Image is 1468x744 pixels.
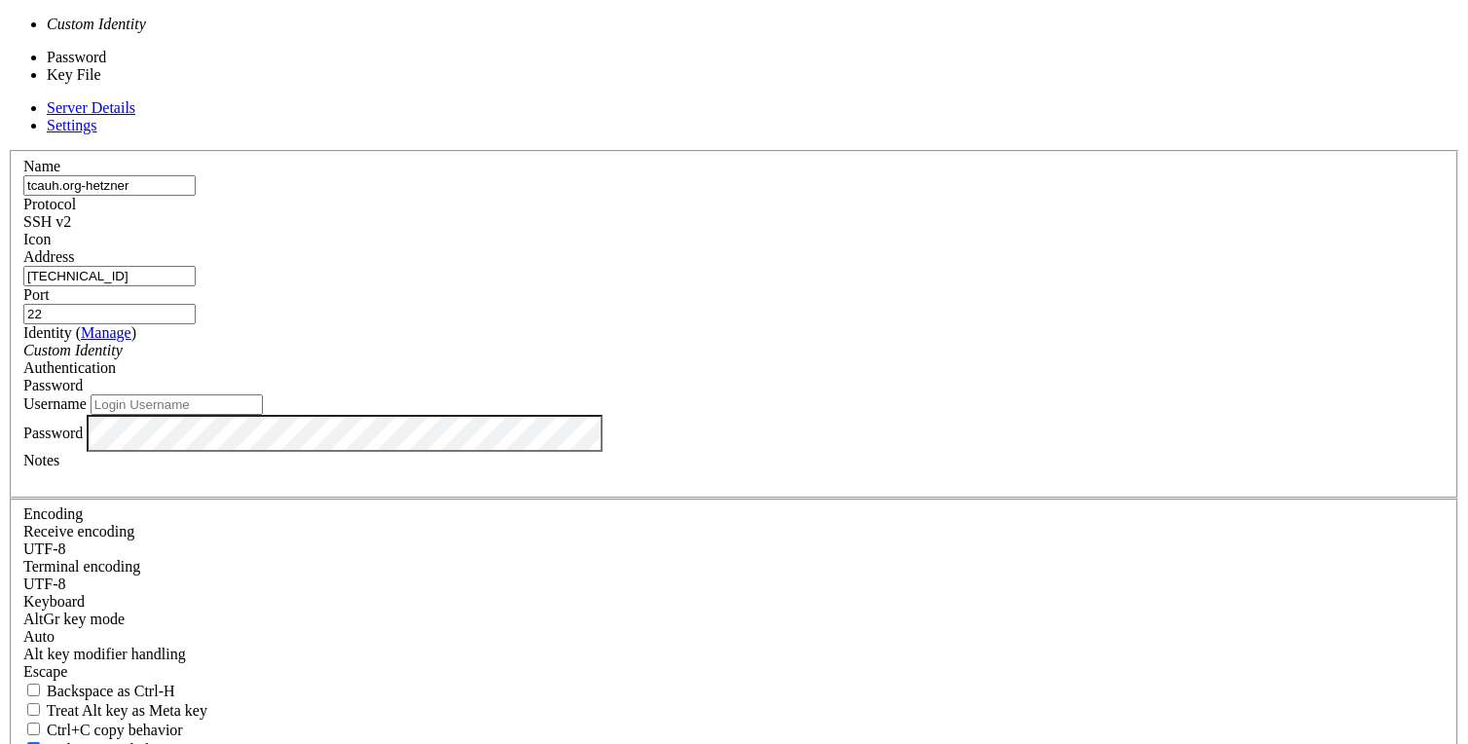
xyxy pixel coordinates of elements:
label: Controls how the Alt key is handled. Escape: Send an ESC prefix. 8-Bit: Add 128 to the typed char... [23,646,186,662]
input: Host Name or IP [23,266,196,286]
input: Server Name [23,175,196,196]
label: Password [23,424,83,440]
input: Ctrl+C copy behavior [27,723,40,735]
li: Key File [47,66,208,84]
div: Password [23,377,1445,394]
input: Backspace as Ctrl-H [27,684,40,696]
label: The default terminal encoding. ISO-2022 enables character map translations (like graphics maps). ... [23,558,140,575]
span: UTF-8 [23,576,66,592]
label: Encoding [23,505,83,522]
label: Icon [23,231,51,247]
label: Keyboard [23,593,85,610]
i: Custom Identity [23,342,123,358]
input: Login Username [91,394,263,415]
span: ( ) [76,324,136,341]
li: Password [47,49,208,66]
label: Set the expected encoding for data received from the host. If the encodings do not match, visual ... [23,611,125,627]
div: SSH v2 [23,213,1445,231]
span: SSH v2 [23,213,71,230]
span: Password [23,377,83,393]
div: Escape [23,663,1445,681]
div: Auto [23,628,1445,646]
label: If true, the backspace should send BS ('\x08', aka ^H). Otherwise the backspace key should send '... [23,683,175,699]
span: Treat Alt key as Meta key [47,702,207,719]
label: Username [23,395,87,412]
label: Name [23,158,60,174]
span: Auto [23,628,55,645]
label: Port [23,286,50,303]
span: UTF-8 [23,540,66,557]
a: Server Details [47,99,135,116]
input: Port Number [23,304,196,324]
a: Manage [81,324,131,341]
label: Ctrl-C copies if true, send ^C to host if false. Ctrl-Shift-C sends ^C to host if true, copies if... [23,722,183,738]
label: Identity [23,324,136,341]
div: UTF-8 [23,576,1445,593]
label: Address [23,248,74,265]
i: Custom Identity [47,16,146,32]
span: Ctrl+C copy behavior [47,722,183,738]
div: Custom Identity [23,342,1445,359]
label: Authentication [23,359,116,376]
label: Set the expected encoding for data received from the host. If the encodings do not match, visual ... [23,523,134,539]
label: Protocol [23,196,76,212]
input: Treat Alt key as Meta key [27,703,40,716]
span: Backspace as Ctrl-H [47,683,175,699]
a: Settings [47,117,97,133]
span: Escape [23,663,67,680]
label: Notes [23,452,59,468]
div: UTF-8 [23,540,1445,558]
label: Whether the Alt key acts as a Meta key or as a distinct Alt key. [23,702,207,719]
